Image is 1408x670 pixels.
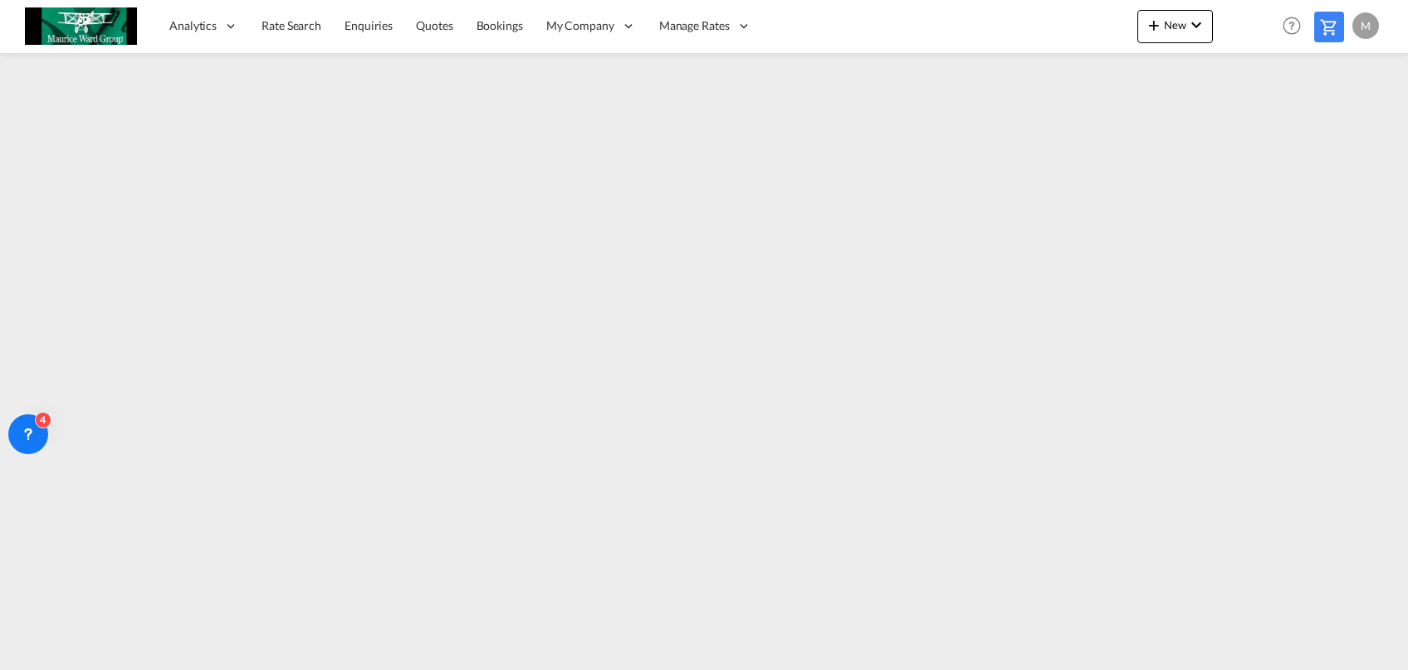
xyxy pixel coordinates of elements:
[345,18,393,32] span: Enquiries
[1278,12,1314,42] div: Help
[169,17,217,34] span: Analytics
[477,18,523,32] span: Bookings
[25,7,137,45] img: c6e8db30f5a511eea3e1ab7543c40fcc.jpg
[1144,15,1164,35] md-icon: icon-plus 400-fg
[1352,12,1379,39] div: M
[262,18,321,32] span: Rate Search
[659,17,730,34] span: Manage Rates
[1186,15,1206,35] md-icon: icon-chevron-down
[1144,18,1206,32] span: New
[1137,10,1213,43] button: icon-plus 400-fgNewicon-chevron-down
[1278,12,1306,40] span: Help
[416,18,452,32] span: Quotes
[546,17,614,34] span: My Company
